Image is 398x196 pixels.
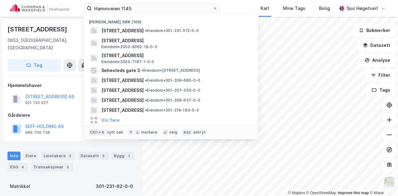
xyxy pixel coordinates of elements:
[111,152,134,160] div: Bygg
[10,4,69,13] img: cushman-wakefield-realkapital-logo.202ea83816669bd177139c58696a8fa1.svg
[100,153,106,159] div: 3
[7,59,61,71] button: Tag
[338,191,369,195] a: Improve this map
[145,28,147,33] span: •
[101,77,144,84] span: [STREET_ADDRESS]
[145,108,199,113] span: Eiendom • 301-219-193-0-0
[288,191,305,195] a: Mapbox
[101,67,140,74] span: Sehesteds gate 3
[306,191,336,195] a: OpenStreetMap
[101,87,144,94] span: [STREET_ADDRESS]
[20,164,26,170] div: 4
[65,164,71,170] div: 5
[319,5,330,12] div: Bolig
[141,68,200,73] span: Eiendom • [STREET_ADDRESS]
[141,68,143,73] span: •
[107,130,123,135] div: nytt søk
[84,15,258,26] div: [PERSON_NAME] søk (100)
[67,153,73,159] div: 3
[366,69,396,81] button: Filter
[145,88,200,93] span: Eiendom • 301-207-355-0-0
[367,84,396,96] button: Tags
[261,5,269,12] div: Kart
[92,4,213,13] input: Søk på adresse, matrikkel, gårdeiere, leietakere eller personer
[367,166,398,196] div: Kontrollprogram for chat
[283,5,305,12] div: Mine Tags
[101,107,144,114] span: [STREET_ADDRESS]
[7,152,21,160] div: Info
[145,108,147,112] span: •
[96,183,133,190] div: 301-231-62-0-0
[101,116,120,124] button: Vis flere
[7,24,68,34] div: [STREET_ADDRESS]
[89,129,106,135] div: Ctrl + k
[145,88,147,93] span: •
[78,152,109,160] div: Datasett
[10,183,30,190] div: Matrikkel
[169,130,178,135] div: velg
[193,130,206,135] div: avbryt
[7,163,28,171] div: ESG
[141,130,157,135] div: markere
[354,24,396,37] button: Bokmerker
[101,37,251,44] span: [STREET_ADDRESS]
[31,163,73,171] div: Transaksjoner
[101,44,157,49] span: Eiendom • 3303-8062-19-0-0
[145,98,200,103] span: Eiendom • 301-208-637-0-0
[23,152,39,160] div: Eiere
[145,78,200,83] span: Eiendom • 301-208-680-0-0
[8,112,135,119] div: Gårdeiere
[25,130,50,135] div: 986 709 738
[145,78,147,83] span: •
[101,97,144,104] span: [STREET_ADDRESS]
[145,28,199,33] span: Eiendom • 301-231-512-0-0
[8,82,135,89] div: Hjemmelshaver
[101,27,144,34] span: [STREET_ADDRESS]
[347,5,378,12] div: Sjur Høgetveit
[358,39,396,52] button: Datasett
[7,37,88,52] div: 0653, [GEOGRAPHIC_DATA], [GEOGRAPHIC_DATA]
[101,59,155,64] span: Eiendom • 3303-7187-1-0-0
[126,153,132,159] div: 1
[41,152,76,160] div: Leietakere
[367,166,398,196] iframe: Chat Widget
[25,100,48,105] div: 921 130 627
[182,129,192,135] div: esc
[359,54,396,66] button: Analyse
[101,52,251,59] span: [STREET_ADDRESS]
[145,98,147,103] span: •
